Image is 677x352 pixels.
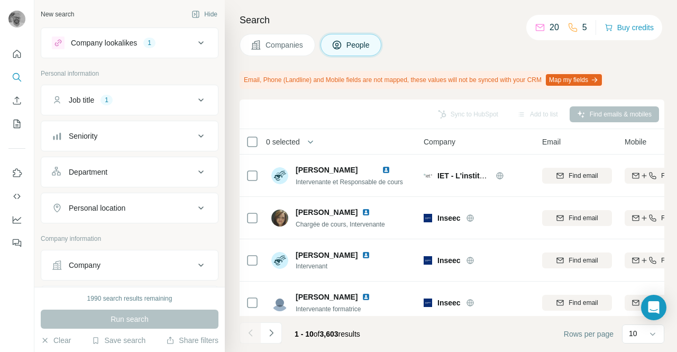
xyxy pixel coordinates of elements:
p: Company information [41,234,218,243]
button: Find email [542,168,612,184]
p: 20 [550,21,559,34]
img: Logo of Inseec [424,214,432,222]
button: Seniority [41,123,218,149]
span: Email [542,137,561,147]
button: Clear [41,335,71,346]
img: Avatar [271,167,288,184]
div: Job title [69,95,94,105]
div: Personal location [69,203,125,213]
h4: Search [240,13,664,28]
span: Intervenante et Responsable de cours [296,178,403,186]
div: Open Intercom Messenger [641,295,666,320]
button: Hide [184,6,225,22]
img: Avatar [8,11,25,28]
span: 0 selected [266,137,300,147]
img: LinkedIn logo [362,293,370,301]
button: Quick start [8,44,25,64]
span: Find email [569,213,598,223]
button: Use Surfe on LinkedIn [8,164,25,183]
div: Company [69,260,100,270]
button: Buy credits [605,20,654,35]
span: [PERSON_NAME] [296,207,358,218]
p: 5 [582,21,587,34]
p: Personal information [41,69,218,78]
span: 1 - 10 [295,330,314,338]
span: Companies [266,40,304,50]
img: Logo of Inseec [424,256,432,265]
button: Personal location [41,195,218,221]
img: Avatar [271,294,288,311]
div: Department [69,167,107,177]
span: [PERSON_NAME] [296,166,358,174]
button: Feedback [8,233,25,252]
button: Company [41,252,218,278]
span: Inseec [437,297,461,308]
span: Chargée de cours, Intervenante [296,221,385,228]
div: Company lookalikes [71,38,137,48]
span: Inseec [437,213,461,223]
button: Find email [542,210,612,226]
button: Share filters [166,335,218,346]
button: Find email [542,295,612,311]
button: Department [41,159,218,185]
span: People [346,40,371,50]
button: Map my fields [546,74,602,86]
button: Search [8,68,25,87]
p: 10 [629,328,637,339]
span: Company [424,137,455,147]
span: Find email [569,171,598,180]
div: 1 [143,38,155,48]
span: of [314,330,320,338]
span: Rows per page [564,329,614,339]
div: Seniority [69,131,97,141]
div: Email, Phone (Landline) and Mobile fields are not mapped, these values will not be synced with yo... [240,71,604,89]
button: Company lookalikes1 [41,30,218,56]
img: Logo of Inseec [424,299,432,307]
div: 1990 search results remaining [87,294,172,303]
button: Use Surfe API [8,187,25,206]
button: Job title1 [41,87,218,113]
button: Dashboard [8,210,25,229]
img: LinkedIn logo [362,251,370,259]
span: Find email [569,298,598,308]
button: My lists [8,114,25,133]
div: 1 [100,95,113,105]
span: Intervenante formatrice [296,305,361,313]
img: Avatar [271,210,288,227]
img: Logo of IET - L'institut des métiers de l'Environnement et de la Transition écologique [424,172,432,180]
span: results [295,330,360,338]
span: Intervenant [296,261,383,271]
button: Save search [92,335,145,346]
img: LinkedIn logo [382,166,390,174]
span: [PERSON_NAME] [296,250,358,260]
span: Find email [569,256,598,265]
span: 3,603 [320,330,338,338]
button: Find email [542,252,612,268]
img: LinkedIn logo [362,208,370,216]
span: Inseec [437,255,461,266]
span: [PERSON_NAME] [296,292,358,302]
button: Enrich CSV [8,91,25,110]
div: New search [41,10,74,19]
img: Avatar [271,252,288,269]
button: Navigate to next page [261,322,282,344]
span: Mobile [625,137,646,147]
